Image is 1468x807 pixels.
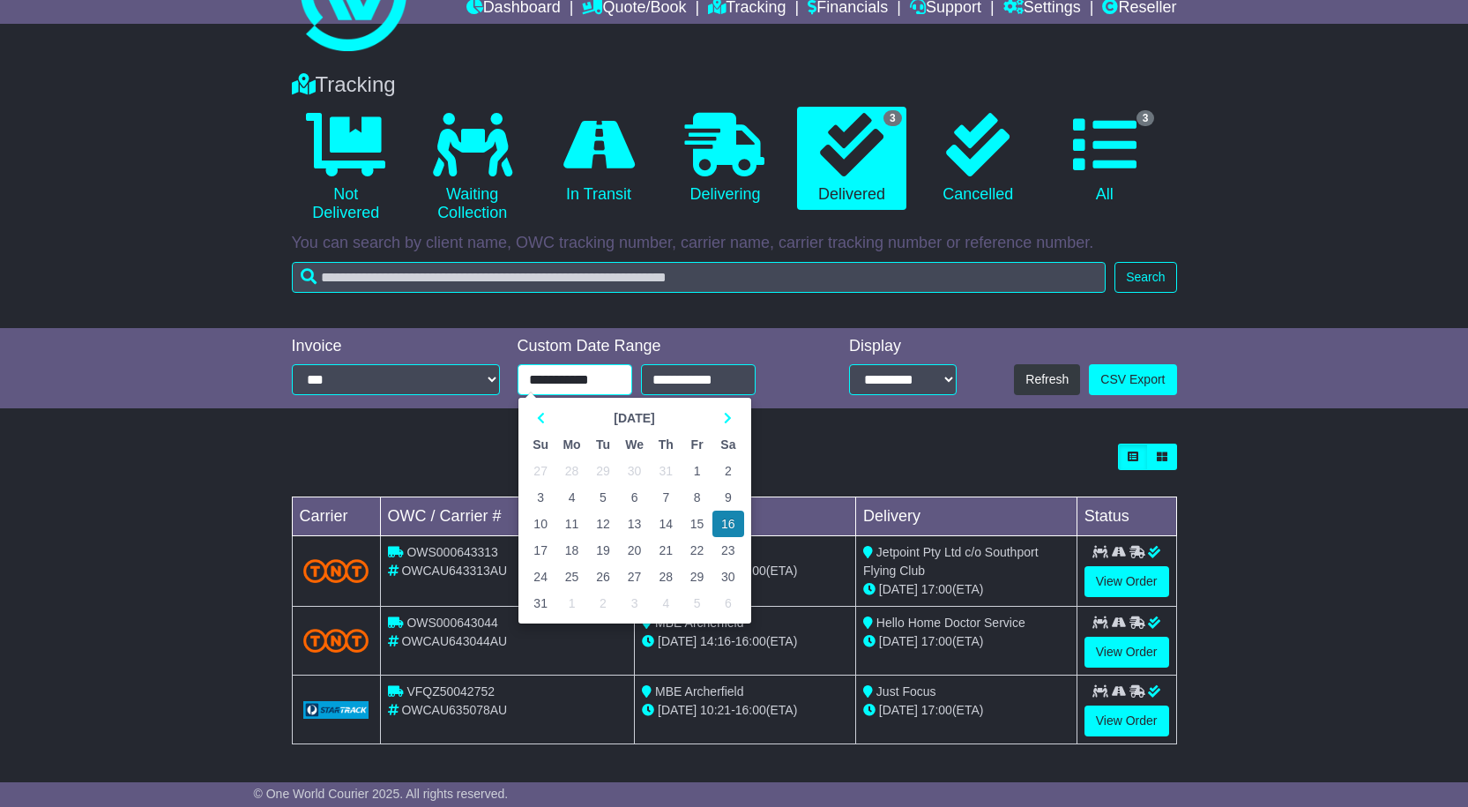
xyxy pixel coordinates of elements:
[525,511,556,537] td: 10
[556,458,588,484] td: 28
[712,511,743,537] td: 16
[682,564,712,590] td: 29
[855,497,1077,536] td: Delivery
[797,107,905,211] a: 3 Delivered
[879,634,918,648] span: [DATE]
[712,484,743,511] td: 9
[1084,566,1169,597] a: View Order
[406,616,498,630] span: OWS000643044
[876,684,936,699] span: Just Focus
[556,511,588,537] td: 11
[651,537,682,564] td: 21
[921,582,952,596] span: 17:00
[712,537,743,564] td: 23
[863,545,1039,578] span: Jetpoint Pty Ltd c/o Southport Flying Club
[682,537,712,564] td: 22
[525,564,556,590] td: 24
[587,484,618,511] td: 5
[658,634,697,648] span: [DATE]
[735,634,766,648] span: 16:00
[556,590,588,616] td: 1
[1136,110,1155,126] span: 3
[587,511,618,537] td: 12
[655,684,743,699] span: MBE Archerfield
[682,458,712,484] td: 1
[283,72,1186,98] div: Tracking
[671,107,779,211] a: Delivering
[292,107,400,229] a: Not Delivered
[401,703,507,717] span: OWCAU635078AU
[619,431,651,458] th: We
[525,484,556,511] td: 3
[418,107,526,229] a: Waiting Collection
[879,582,918,596] span: [DATE]
[921,703,952,717] span: 17:00
[863,632,1069,651] div: (ETA)
[682,431,712,458] th: Fr
[518,337,801,356] div: Custom Date Range
[556,431,588,458] th: Mo
[1084,637,1169,668] a: View Order
[1084,706,1169,736] a: View Order
[619,590,651,616] td: 3
[525,458,556,484] td: 27
[587,590,618,616] td: 2
[712,458,743,484] td: 2
[651,564,682,590] td: 28
[682,484,712,511] td: 8
[712,431,743,458] th: Sa
[619,458,651,484] td: 30
[619,537,651,564] td: 20
[658,703,697,717] span: [DATE]
[1114,262,1176,293] button: Search
[525,431,556,458] th: Su
[619,511,651,537] td: 13
[525,590,556,616] td: 31
[406,684,495,699] span: VFQZ50042752
[556,405,712,431] th: Select Month
[642,701,848,720] div: - (ETA)
[303,701,369,719] img: GetCarrierServiceLogo
[587,431,618,458] th: Tu
[556,537,588,564] td: 18
[401,564,507,578] span: OWCAU643313AU
[292,337,500,356] div: Invoice
[712,564,743,590] td: 30
[619,564,651,590] td: 27
[863,701,1069,720] div: (ETA)
[292,497,380,536] td: Carrier
[556,484,588,511] td: 4
[587,458,618,484] td: 29
[525,537,556,564] td: 17
[303,559,369,583] img: TNT_Domestic.png
[1050,107,1159,211] a: 3 All
[651,590,682,616] td: 4
[682,590,712,616] td: 5
[642,632,848,651] div: - (ETA)
[556,564,588,590] td: 25
[651,458,682,484] td: 31
[700,703,731,717] span: 10:21
[876,616,1025,630] span: Hello Home Doctor Service
[401,634,507,648] span: OWCAU643044AU
[879,703,918,717] span: [DATE]
[292,234,1177,253] p: You can search by client name, OWC tracking number, carrier name, carrier tracking number or refe...
[921,634,952,648] span: 17:00
[587,537,618,564] td: 19
[544,107,652,211] a: In Transit
[883,110,902,126] span: 3
[849,337,957,356] div: Display
[254,787,509,801] span: © One World Courier 2025. All rights reserved.
[619,484,651,511] td: 6
[735,703,766,717] span: 16:00
[303,629,369,653] img: TNT_Domestic.png
[380,497,635,536] td: OWC / Carrier #
[1077,497,1176,536] td: Status
[1089,364,1176,395] a: CSV Export
[651,484,682,511] td: 7
[712,590,743,616] td: 6
[651,511,682,537] td: 14
[406,545,498,559] span: OWS000643313
[1014,364,1080,395] button: Refresh
[700,634,731,648] span: 14:16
